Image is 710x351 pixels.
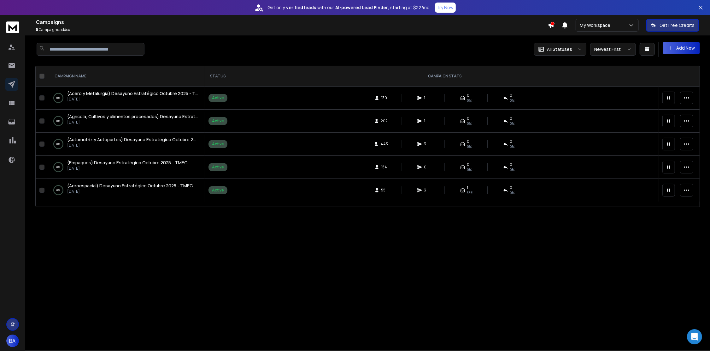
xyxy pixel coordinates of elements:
span: (Agrícola, Cultivos y alimentos procesados) Desayuno Estratégico 2025 - TMEC [67,113,235,119]
span: 0 [510,93,513,98]
span: 0 [510,185,513,190]
span: 1 [424,95,431,100]
button: BA [6,335,19,347]
div: Active [212,142,224,147]
span: 0 [467,139,470,144]
p: [DATE] [67,143,198,148]
span: 0 [510,162,513,167]
strong: verified leads [286,4,316,11]
img: website_grey.svg [10,16,15,21]
span: 1 [424,118,431,124]
img: tab_keywords_by_traffic_grey.svg [67,37,72,42]
span: 0% [510,167,515,172]
p: 0 % [57,164,60,170]
a: (Acero y Metalurgia) Desayuno Estratégico Octubre 2025 - TMEC [67,90,198,97]
p: Get only with our starting at $22/mo [268,4,430,11]
p: Try Now [437,4,454,11]
span: 55 [381,188,388,193]
img: tab_domain_overview_orange.svg [26,37,31,42]
p: 0 % [57,118,60,124]
div: Active [212,95,224,100]
span: 0 [467,116,470,121]
td: 0%(Agrícola, Cultivos y alimentos procesados) Desayuno Estratégico 2025 - TMEC[DATE] [47,110,205,133]
strong: AI-powered Lead Finder, [336,4,389,11]
span: 0% [467,167,472,172]
span: 0 % [467,98,472,103]
span: 0 [510,139,513,144]
p: [DATE] [67,97,198,102]
span: 0 % [467,121,472,126]
span: (Acero y Metalurgia) Desayuno Estratégico Octubre 2025 - TMEC [67,90,205,96]
span: 0 [510,116,513,121]
td: 0%(Empaques) Desayuno Estratégico Octubre 2025 - TMEC[DATE] [47,156,205,179]
a: (Aeroespacial) Desayuno Estratégico Octubre 2025 - TMEC [67,183,193,189]
span: 5 [36,27,38,32]
p: Get Free Credits [660,22,695,28]
p: 0 % [57,187,60,193]
span: 33 % [467,190,473,195]
td: 0%(Aeroespacial) Desayuno Estratégico Octubre 2025 - TMEC[DATE] [47,179,205,202]
span: 0 % [467,144,472,149]
button: Try Now [435,3,456,13]
p: 0 % [57,95,60,101]
a: (Agrícola, Cultivos y alimentos procesados) Desayuno Estratégico 2025 - TMEC [67,113,198,120]
span: 0 [424,165,431,170]
span: 0 % [510,98,515,103]
p: [DATE] [67,166,187,171]
td: 0%(Acero y Metalurgia) Desayuno Estratégico Octubre 2025 - TMEC[DATE] [47,87,205,110]
span: 0 % [510,121,515,126]
span: 3 [424,188,431,193]
span: 3 [424,142,431,147]
img: logo_orange.svg [10,10,15,15]
div: Palabras clave [74,37,100,41]
span: 0 % [510,144,515,149]
button: Newest First [590,43,636,56]
p: [DATE] [67,120,198,125]
span: (Aeroespacial) Desayuno Estratégico Octubre 2025 - TMEC [67,183,193,189]
th: STATUS [205,66,231,87]
span: 443 [381,142,388,147]
span: 202 [381,118,388,124]
img: logo [6,21,19,33]
a: (Automotriz y Autopartes) Desayuno Estratégico Octubre 2025 - TMEC [67,136,198,143]
div: Active [212,188,224,193]
div: v 4.0.25 [18,10,31,15]
p: 0 % [57,141,60,147]
span: 0 [467,162,470,167]
h1: Campaigns [36,18,548,26]
p: [DATE] [67,189,193,194]
th: CAMPAIGN STATS [231,66,659,87]
div: Dominio: [URL] [16,16,46,21]
span: 154 [381,165,388,170]
td: 0%(Automotriz y Autopartes) Desayuno Estratégico Octubre 2025 - TMEC[DATE] [47,133,205,156]
span: 0 [467,93,470,98]
span: (Empaques) Desayuno Estratégico Octubre 2025 - TMEC [67,160,187,166]
div: Open Intercom Messenger [687,329,702,344]
span: (Automotriz y Autopartes) Desayuno Estratégico Octubre 2025 - TMEC [67,136,217,142]
p: All Statuses [547,46,572,52]
span: 130 [381,95,388,100]
button: Add New [663,42,700,54]
div: Active [212,165,224,170]
th: CAMPAIGN NAME [47,66,205,87]
p: My Workspace [580,22,613,28]
p: Campaigns added [36,27,548,32]
span: 0 % [510,190,515,195]
div: Active [212,118,224,124]
div: Dominio [33,37,48,41]
button: Get Free Credits [646,19,699,32]
span: 1 [467,185,468,190]
a: (Empaques) Desayuno Estratégico Octubre 2025 - TMEC [67,160,187,166]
